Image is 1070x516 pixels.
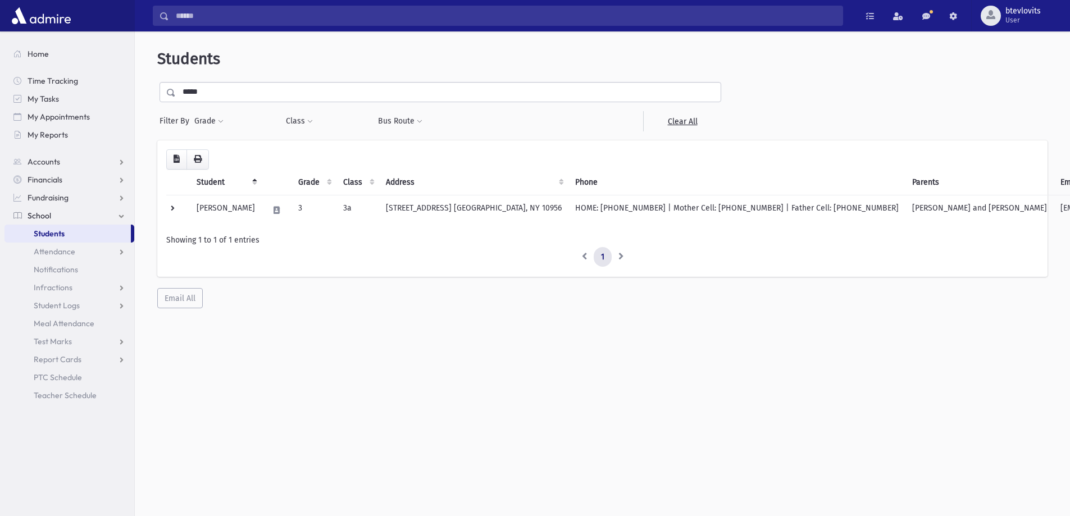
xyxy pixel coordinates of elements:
a: Financials [4,171,134,189]
span: My Reports [28,130,68,140]
a: Home [4,45,134,63]
a: My Reports [4,126,134,144]
td: 3 [292,195,336,225]
td: 3a [336,195,379,225]
a: My Tasks [4,90,134,108]
button: Class [285,111,313,131]
img: AdmirePro [9,4,74,27]
a: Time Tracking [4,72,134,90]
th: Phone [568,170,905,195]
a: Notifications [4,261,134,278]
span: Fundraising [28,193,69,203]
a: Students [4,225,131,243]
span: Test Marks [34,336,72,346]
span: PTC Schedule [34,372,82,382]
th: Student: activate to sort column descending [190,170,262,195]
a: Report Cards [4,350,134,368]
td: [PERSON_NAME] and [PERSON_NAME] [905,195,1054,225]
span: Notifications [34,264,78,275]
td: [PERSON_NAME] [190,195,262,225]
a: School [4,207,134,225]
span: My Tasks [28,94,59,104]
div: Showing 1 to 1 of 1 entries [166,234,1039,246]
span: Teacher Schedule [34,390,97,400]
span: Filter By [160,115,194,127]
a: Accounts [4,153,134,171]
td: HOME: [PHONE_NUMBER] | Mother Cell: [PHONE_NUMBER] | Father Cell: [PHONE_NUMBER] [568,195,905,225]
a: Clear All [643,111,721,131]
span: Infractions [34,282,72,293]
span: My Appointments [28,112,90,122]
a: Fundraising [4,189,134,207]
a: Teacher Schedule [4,386,134,404]
a: Meal Attendance [4,314,134,332]
a: Attendance [4,243,134,261]
button: CSV [166,149,187,170]
th: Class: activate to sort column ascending [336,170,379,195]
a: Student Logs [4,296,134,314]
a: Infractions [4,278,134,296]
span: Financials [28,175,62,185]
span: Students [157,49,220,68]
span: Meal Attendance [34,318,94,328]
button: Grade [194,111,224,131]
a: My Appointments [4,108,134,126]
span: Time Tracking [28,76,78,86]
a: 1 [594,247,612,267]
span: Accounts [28,157,60,167]
span: Home [28,49,49,59]
td: [STREET_ADDRESS] [GEOGRAPHIC_DATA], NY 10956 [379,195,568,225]
span: Report Cards [34,354,81,364]
button: Email All [157,288,203,308]
input: Search [169,6,843,26]
th: Address: activate to sort column ascending [379,170,568,195]
th: Parents [905,170,1054,195]
span: User [1005,16,1041,25]
button: Bus Route [377,111,423,131]
th: Grade: activate to sort column ascending [292,170,336,195]
a: Test Marks [4,332,134,350]
span: Attendance [34,246,75,257]
button: Print [186,149,209,170]
span: Students [34,229,65,239]
a: PTC Schedule [4,368,134,386]
span: btevlovits [1005,7,1041,16]
span: School [28,211,51,221]
span: Student Logs [34,300,80,310]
